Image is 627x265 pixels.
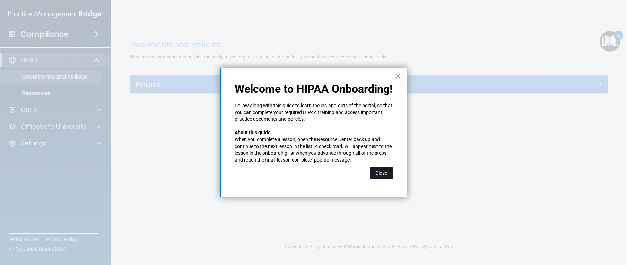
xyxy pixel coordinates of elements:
[370,167,393,179] button: Close
[235,130,271,135] strong: About this guide
[235,136,393,163] p: When you complete a lesson, open the Resource Center back up and continue to the next lesson in t...
[395,71,401,82] button: Close
[235,82,393,95] p: Welcome to HIPAA Onboarding!
[235,102,393,123] p: Follow along with this guide to learn the ins-and-outs of the portal, so that you can complete yo...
